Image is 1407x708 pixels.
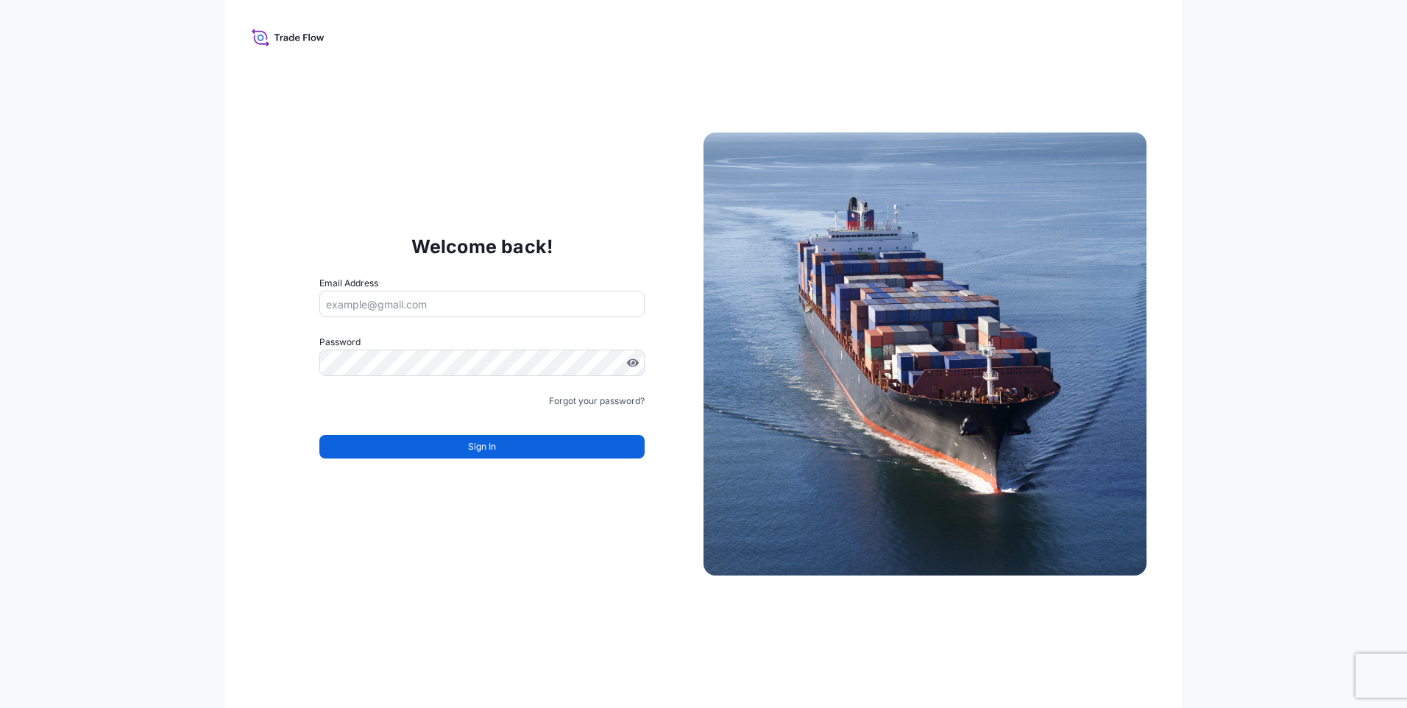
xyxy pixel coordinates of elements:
[319,335,645,350] label: Password
[468,439,496,454] span: Sign In
[549,394,645,408] a: Forgot your password?
[627,357,639,369] button: Show password
[319,276,378,291] label: Email Address
[703,132,1146,576] img: Ship illustration
[411,235,553,258] p: Welcome back!
[319,435,645,459] button: Sign In
[319,291,645,317] input: example@gmail.com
